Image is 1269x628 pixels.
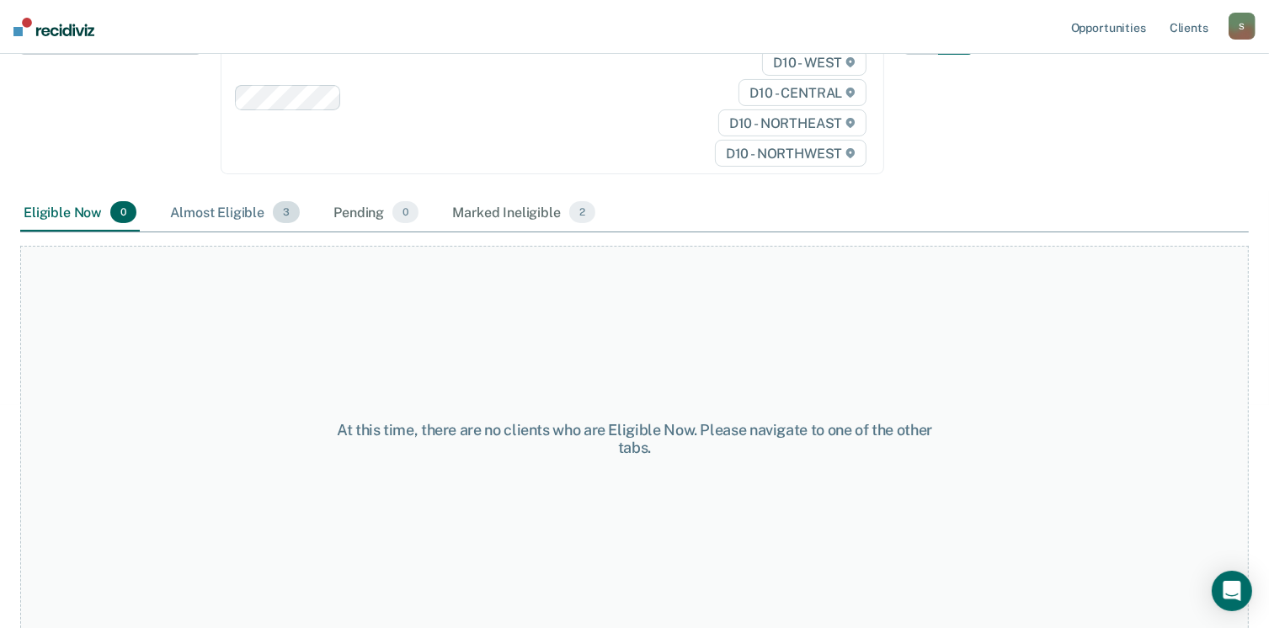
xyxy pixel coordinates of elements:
span: 0 [392,201,419,223]
img: Recidiviz [13,18,94,36]
div: Almost Eligible3 [167,194,303,232]
div: Open Intercom Messenger [1212,571,1252,611]
div: Eligible Now0 [20,194,140,232]
span: D10 - CENTRAL [738,79,866,106]
span: 0 [110,201,136,223]
span: D10 - NORTHWEST [715,140,866,167]
div: At this time, there are no clients who are Eligible Now. Please navigate to one of the other tabs. [328,421,941,457]
button: S [1229,13,1256,40]
div: Marked Ineligible2 [449,194,599,232]
span: 2 [569,201,595,223]
span: D10 - NORTHEAST [718,109,866,136]
span: 3 [273,201,300,223]
div: Pending0 [330,194,422,232]
span: D10 - WEST [762,49,866,76]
